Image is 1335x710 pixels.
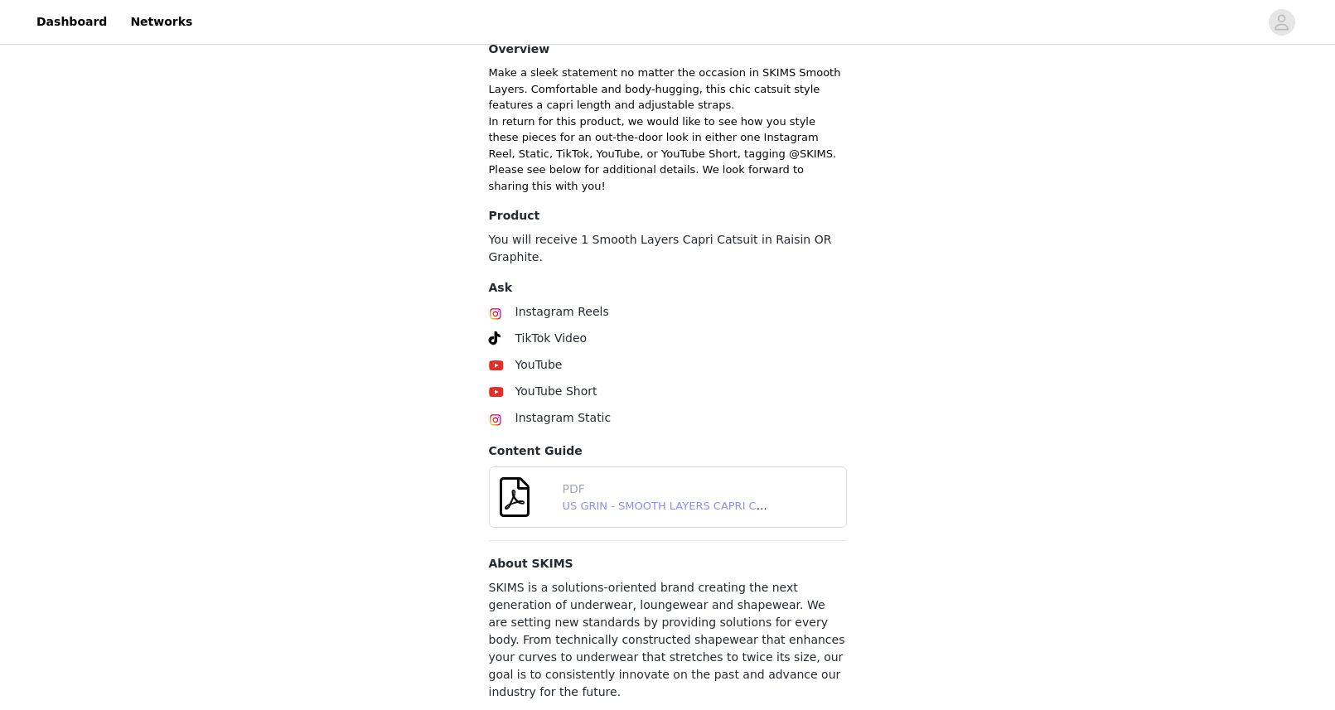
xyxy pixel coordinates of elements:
[489,41,847,58] h4: Overview
[27,3,117,41] a: Dashboard
[1274,9,1289,36] div: avatar
[489,231,847,266] p: You will receive 1 Smooth Layers Capri Catsuit in Raisin OR Graphite.
[489,162,847,194] p: Please see below for additional details. We look forward to sharing this with you!
[489,413,502,427] img: Instagram Icon
[489,307,502,321] img: Instagram Icon
[515,331,588,345] span: TikTok Video
[489,579,847,701] p: SKIMS is a solutions-oriented brand creating the next generation of underwear, loungewear and sha...
[489,65,847,114] div: Make a sleek statement no matter the occasion in SKIMS Smooth Layers. Comfortable and body-huggin...
[563,500,863,512] a: US GRIN - SMOOTH LAYERS CAPRI CATSUIT - [DATE].pdf
[489,442,847,460] h4: Content Guide
[515,384,597,398] span: YouTube Short
[489,207,847,225] h4: Product
[515,358,563,371] span: YouTube
[563,482,585,495] span: PDF
[515,411,612,424] span: Instagram Static
[489,555,847,572] h4: About SKIMS
[489,279,847,297] h4: Ask
[515,305,609,318] span: Instagram Reels
[120,3,202,41] a: Networks
[489,114,847,162] p: In return for this product, we would like to see how you style these pieces for an out-the-door l...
